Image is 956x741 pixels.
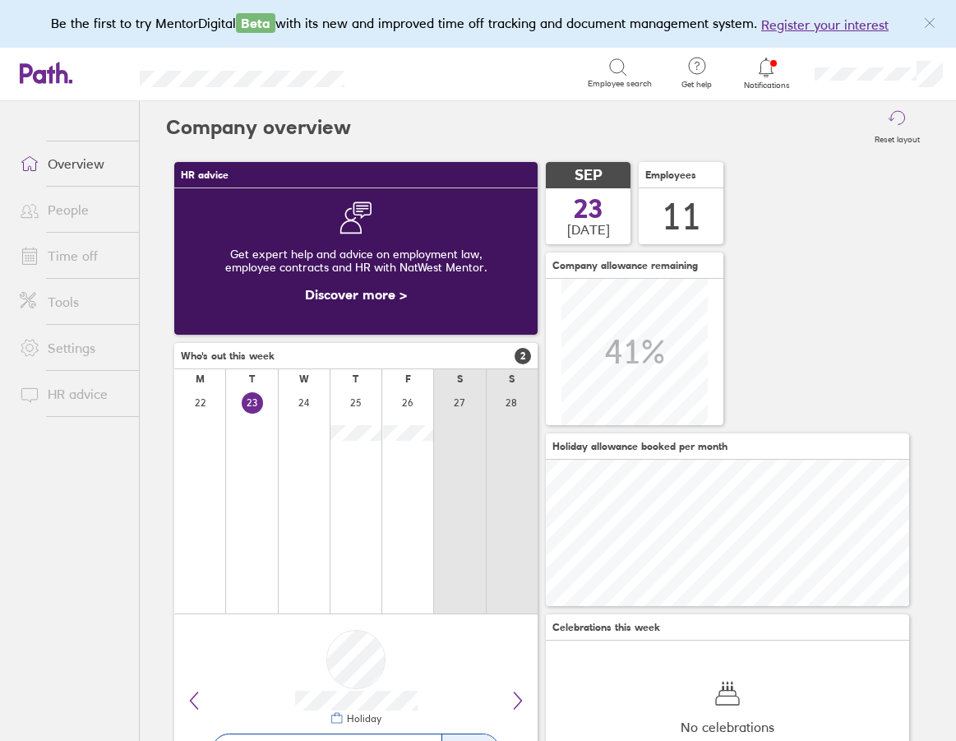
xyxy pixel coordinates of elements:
a: Time off [7,239,139,272]
span: 23 [574,196,603,222]
div: M [196,373,205,385]
div: W [299,373,309,385]
div: S [457,373,463,385]
div: Get expert help and advice on employment law, employee contracts and HR with NatWest Mentor. [187,234,524,287]
a: People [7,193,139,226]
button: Register your interest [761,15,889,35]
span: Beta [236,13,275,33]
span: [DATE] [567,222,610,237]
span: HR advice [181,169,229,181]
span: Holiday allowance booked per month [552,441,727,452]
span: Notifications [740,81,793,90]
div: T [353,373,358,385]
a: Notifications [740,56,793,90]
div: 11 [662,196,701,238]
span: Employees [645,169,696,181]
span: Company allowance remaining [552,260,698,271]
a: HR advice [7,377,139,410]
label: Reset layout [865,130,930,145]
div: Be the first to try MentorDigital with its new and improved time off tracking and document manage... [51,13,905,35]
div: T [249,373,255,385]
h2: Company overview [166,101,351,154]
span: Get help [670,80,723,90]
span: SEP [575,167,603,184]
span: 2 [515,348,531,364]
div: F [405,373,411,385]
span: Who's out this week [181,350,275,362]
a: Discover more > [305,286,407,303]
span: Employee search [588,79,652,89]
span: No celebrations [681,720,774,734]
div: Search [389,65,431,80]
a: Settings [7,331,139,364]
a: Tools [7,285,139,318]
div: S [509,373,515,385]
button: Reset layout [865,101,930,154]
span: Celebrations this week [552,622,660,633]
a: Overview [7,147,139,180]
div: Holiday [344,713,381,725]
